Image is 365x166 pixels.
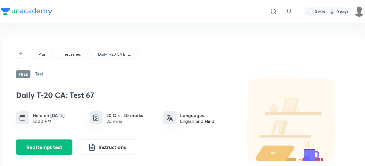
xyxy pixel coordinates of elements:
h6: Languages [180,112,215,119]
h3: Daily T-20 CA: Test 67 [16,91,231,100]
img: instruction [88,143,96,151]
button: Reattempt test [16,139,72,155]
a: Plus [37,51,46,57]
a: Test series [62,51,82,57]
div: English and Hindi [180,119,215,124]
img: streak [329,8,335,15]
p: Daily T-20 CA Blitz [98,51,131,57]
h6: Held on [DATE] [33,112,65,119]
h6: Test [35,70,43,78]
img: languages [167,115,173,121]
p: Plus [38,51,46,57]
img: default [234,78,349,161]
h6: 20 Q’s · 40 marks [106,112,143,119]
img: quiz info [92,114,100,122]
img: Company Logo [1,8,52,15]
div: 12:00 PM [33,119,65,124]
img: Trupti Meshram [354,6,365,17]
button: Instructions [79,139,135,155]
a: Daily T-20 CA Blitz [97,51,132,57]
span: Free [16,70,30,78]
div: 30 mins [106,119,143,124]
img: timing [19,115,26,121]
p: Test series [63,51,81,57]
